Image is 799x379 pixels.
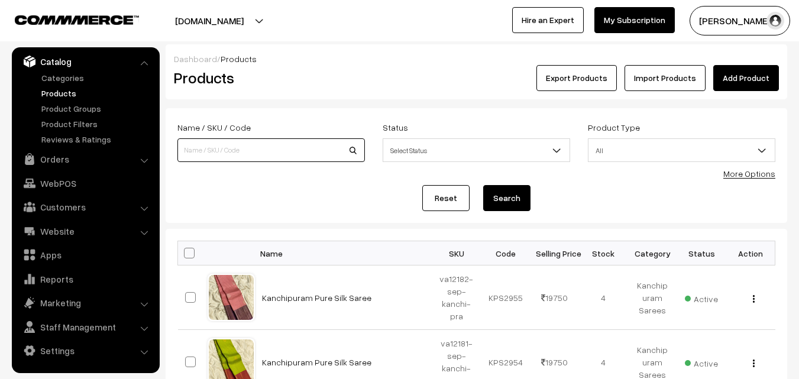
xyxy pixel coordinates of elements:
button: [PERSON_NAME] [690,6,790,35]
a: Hire an Expert [512,7,584,33]
td: va12182-sep-kanchi-pra [432,265,481,330]
a: My Subscription [594,7,675,33]
th: Selling Price [530,241,579,265]
span: Select Status [383,138,570,162]
span: Select Status [383,140,570,161]
span: All [588,138,775,162]
img: COMMMERCE [15,15,139,24]
th: Stock [579,241,628,265]
a: Import Products [625,65,706,91]
a: Catalog [15,51,156,72]
a: Product Filters [38,118,156,130]
a: Product Groups [38,102,156,115]
a: Reviews & Ratings [38,133,156,145]
button: Export Products [536,65,617,91]
th: Category [628,241,677,265]
th: Action [726,241,775,265]
a: Orders [15,148,156,170]
a: Products [38,87,156,99]
th: Name [255,241,432,265]
span: Products [221,54,257,64]
a: Website [15,221,156,242]
a: More Options [723,169,775,179]
th: Status [677,241,726,265]
button: [DOMAIN_NAME] [134,6,285,35]
a: Add Product [713,65,779,91]
a: Marketing [15,292,156,313]
td: 4 [579,265,628,330]
th: SKU [432,241,481,265]
span: All [588,140,775,161]
a: Kanchipuram Pure Silk Saree [262,293,371,303]
a: Categories [38,72,156,84]
span: Active [685,354,718,370]
a: Dashboard [174,54,217,64]
h2: Products [174,69,364,87]
label: Status [383,121,408,134]
a: Staff Management [15,316,156,338]
td: KPS2955 [481,265,530,330]
label: Product Type [588,121,640,134]
td: Kanchipuram Sarees [628,265,677,330]
img: user [766,12,784,30]
td: 19750 [530,265,579,330]
a: COMMMERCE [15,12,118,26]
button: Search [483,185,530,211]
input: Name / SKU / Code [177,138,365,162]
a: Settings [15,340,156,361]
a: Kanchipuram Pure Silk Saree [262,357,371,367]
img: Menu [753,295,755,303]
img: Menu [753,359,755,367]
a: WebPOS [15,173,156,194]
a: Customers [15,196,156,218]
th: Code [481,241,530,265]
div: / [174,53,779,65]
a: Reset [422,185,470,211]
a: Apps [15,244,156,265]
label: Name / SKU / Code [177,121,251,134]
a: Reports [15,268,156,290]
span: Active [685,290,718,305]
